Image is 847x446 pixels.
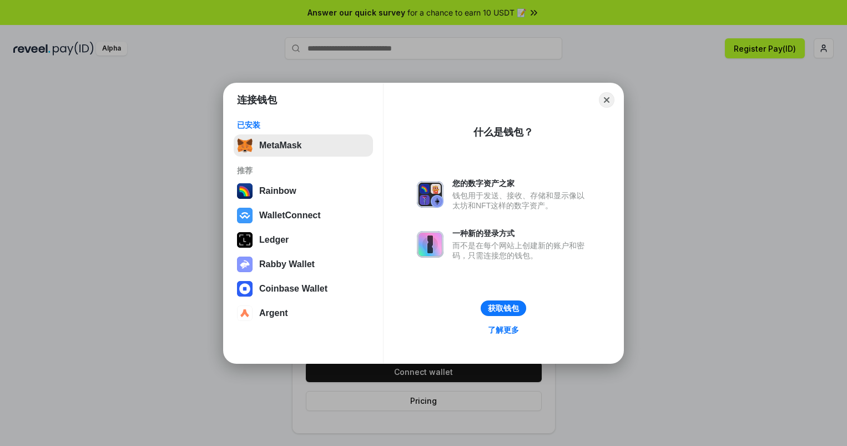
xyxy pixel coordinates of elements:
div: 什么是钱包？ [473,126,533,139]
img: svg+xml,%3Csvg%20xmlns%3D%22http%3A%2F%2Fwww.w3.org%2F2000%2Fsvg%22%20width%3D%2228%22%20height%3... [237,232,253,248]
div: 您的数字资产之家 [452,178,590,188]
img: svg+xml,%3Csvg%20xmlns%3D%22http%3A%2F%2Fwww.w3.org%2F2000%2Fsvg%22%20fill%3D%22none%22%20viewBox... [417,181,443,208]
button: Coinbase Wallet [234,278,373,300]
div: 钱包用于发送、接收、存储和显示像以太坊和NFT这样的数字资产。 [452,191,590,211]
button: Close [599,92,614,108]
button: Argent [234,302,373,324]
div: Argent [259,308,288,318]
img: svg+xml,%3Csvg%20width%3D%2228%22%20height%3D%2228%22%20viewBox%3D%220%200%2028%2028%22%20fill%3D... [237,305,253,321]
div: Rabby Wallet [259,259,315,269]
div: 获取钱包 [488,303,519,313]
div: 而不是在每个网站上创建新的账户和密码，只需连接您的钱包。 [452,240,590,260]
div: Rainbow [259,186,296,196]
img: svg+xml,%3Csvg%20xmlns%3D%22http%3A%2F%2Fwww.w3.org%2F2000%2Fsvg%22%20fill%3D%22none%22%20viewBox... [417,231,443,258]
h1: 连接钱包 [237,93,277,107]
button: Rainbow [234,180,373,202]
div: WalletConnect [259,211,321,221]
button: MetaMask [234,134,373,157]
div: 已安装 [237,120,370,130]
button: 获取钱包 [481,300,526,316]
div: 了解更多 [488,325,519,335]
img: svg+xml,%3Csvg%20xmlns%3D%22http%3A%2F%2Fwww.w3.org%2F2000%2Fsvg%22%20fill%3D%22none%22%20viewBox... [237,257,253,272]
img: svg+xml,%3Csvg%20width%3D%22120%22%20height%3D%22120%22%20viewBox%3D%220%200%20120%20120%22%20fil... [237,183,253,199]
button: Rabby Wallet [234,253,373,275]
a: 了解更多 [481,323,526,337]
img: svg+xml,%3Csvg%20width%3D%2228%22%20height%3D%2228%22%20viewBox%3D%220%200%2028%2028%22%20fill%3D... [237,281,253,297]
div: 一种新的登录方式 [452,228,590,238]
img: svg+xml,%3Csvg%20fill%3D%22none%22%20height%3D%2233%22%20viewBox%3D%220%200%2035%2033%22%20width%... [237,138,253,153]
button: WalletConnect [234,204,373,227]
button: Ledger [234,229,373,251]
div: Coinbase Wallet [259,284,327,294]
div: MetaMask [259,141,301,151]
img: svg+xml,%3Csvg%20width%3D%2228%22%20height%3D%2228%22%20viewBox%3D%220%200%2028%2028%22%20fill%3D... [237,208,253,223]
div: Ledger [259,235,289,245]
div: 推荐 [237,166,370,176]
